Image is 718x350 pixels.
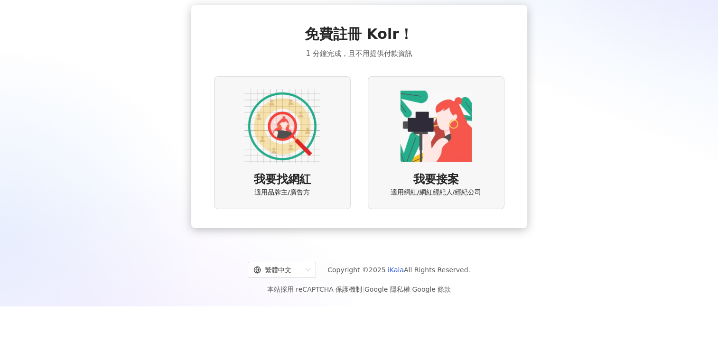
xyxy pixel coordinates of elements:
[364,286,410,293] a: Google 隱私權
[362,286,364,293] span: |
[327,264,470,276] span: Copyright © 2025 All Rights Reserved.
[267,284,451,295] span: 本站採用 reCAPTCHA 保護機制
[391,188,481,197] span: 適用網紅/網紅經紀人/經紀公司
[398,88,474,164] img: KOL identity option
[412,286,451,293] a: Google 條款
[253,262,302,277] div: 繁體中文
[254,172,311,188] span: 我要找網紅
[254,188,310,197] span: 適用品牌主/廣告方
[410,286,412,293] span: |
[388,266,404,274] a: iKala
[244,88,320,164] img: AD identity option
[413,172,459,188] span: 我要接案
[305,24,413,44] span: 免費註冊 Kolr！
[306,48,412,59] span: 1 分鐘完成，且不用提供付款資訊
